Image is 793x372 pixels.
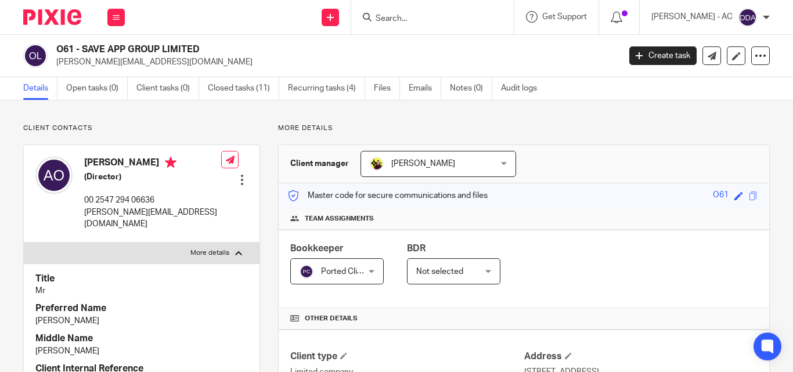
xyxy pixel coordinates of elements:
img: svg%3E [23,44,48,68]
p: Mr [35,285,248,297]
input: Search [374,14,479,24]
p: [PERSON_NAME] [35,315,248,327]
p: [PERSON_NAME] - AC [651,11,733,23]
h4: Title [35,273,248,285]
h3: Client manager [290,158,349,169]
a: Client tasks (0) [136,77,199,100]
img: Pixie [23,9,81,25]
span: [PERSON_NAME] [391,160,455,168]
span: Team assignments [305,214,374,223]
a: Create task [629,46,697,65]
span: Bookkeeper [290,244,344,253]
a: Closed tasks (11) [208,77,279,100]
a: Open tasks (0) [66,77,128,100]
img: svg%3E [300,265,313,279]
a: Recurring tasks (4) [288,77,365,100]
p: 00 2547 294 06636 [84,194,221,206]
a: Audit logs [501,77,546,100]
p: Master code for secure communications and files [287,190,488,201]
span: Ported Clients [321,268,373,276]
img: svg%3E [35,157,73,194]
h4: Client type [290,351,524,363]
span: Not selected [416,268,463,276]
span: Get Support [542,13,587,21]
a: Details [23,77,57,100]
p: More details [190,248,229,258]
h4: Middle Name [35,333,248,345]
h4: Address [524,351,758,363]
h4: Preferred Name [35,302,248,315]
p: Client contacts [23,124,260,133]
h2: O61 - SAVE APP GROUP LIMITED [56,44,501,56]
span: Other details [305,314,358,323]
div: O61 [713,189,729,203]
p: [PERSON_NAME][EMAIL_ADDRESS][DOMAIN_NAME] [84,207,221,230]
h4: [PERSON_NAME] [84,157,221,171]
a: Emails [409,77,441,100]
img: svg%3E [738,8,757,27]
h5: (Director) [84,171,221,183]
p: [PERSON_NAME][EMAIL_ADDRESS][DOMAIN_NAME] [56,56,612,68]
span: BDR [407,244,426,253]
p: [PERSON_NAME] [35,345,248,357]
a: Notes (0) [450,77,492,100]
img: Megan-Starbridge.jpg [370,157,384,171]
p: More details [278,124,770,133]
i: Primary [165,157,176,168]
a: Files [374,77,400,100]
